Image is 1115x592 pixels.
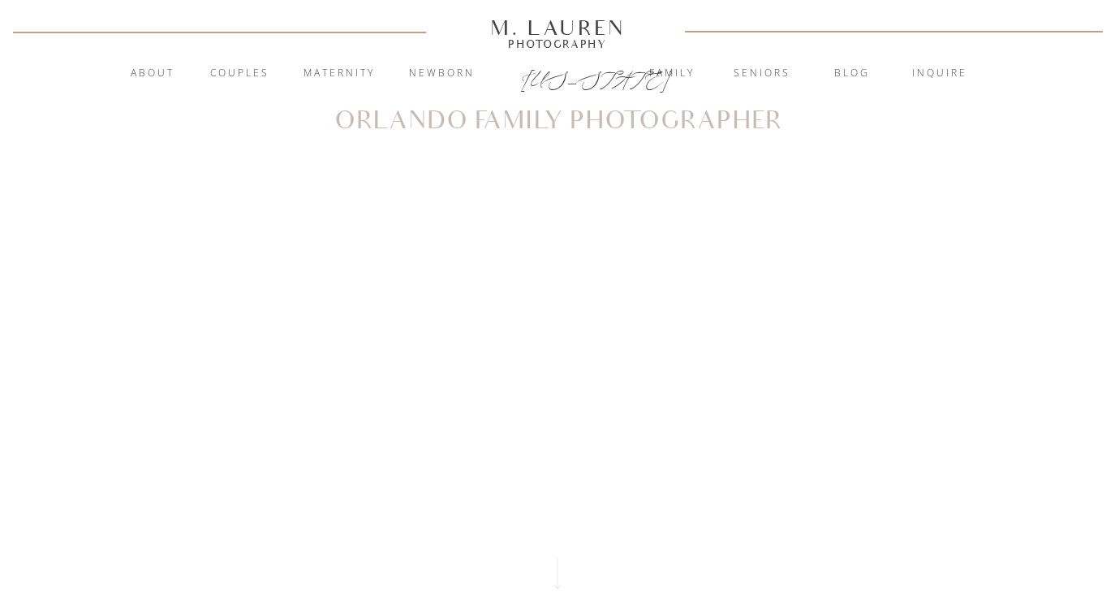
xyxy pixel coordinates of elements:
a: Photography [483,40,632,48]
a: Seniors [718,66,806,82]
a: M. Lauren [441,19,674,37]
a: inquire [896,66,984,82]
a: Family [628,66,716,82]
a: Maternity [295,66,383,82]
a: [US_STATE] [521,67,595,86]
h1: Orlando Family Photographer [334,110,782,133]
a: About [121,66,183,82]
a: View Gallery [503,538,613,553]
a: Newborn [398,66,485,82]
a: Couples [196,66,283,82]
a: blog [808,66,896,82]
